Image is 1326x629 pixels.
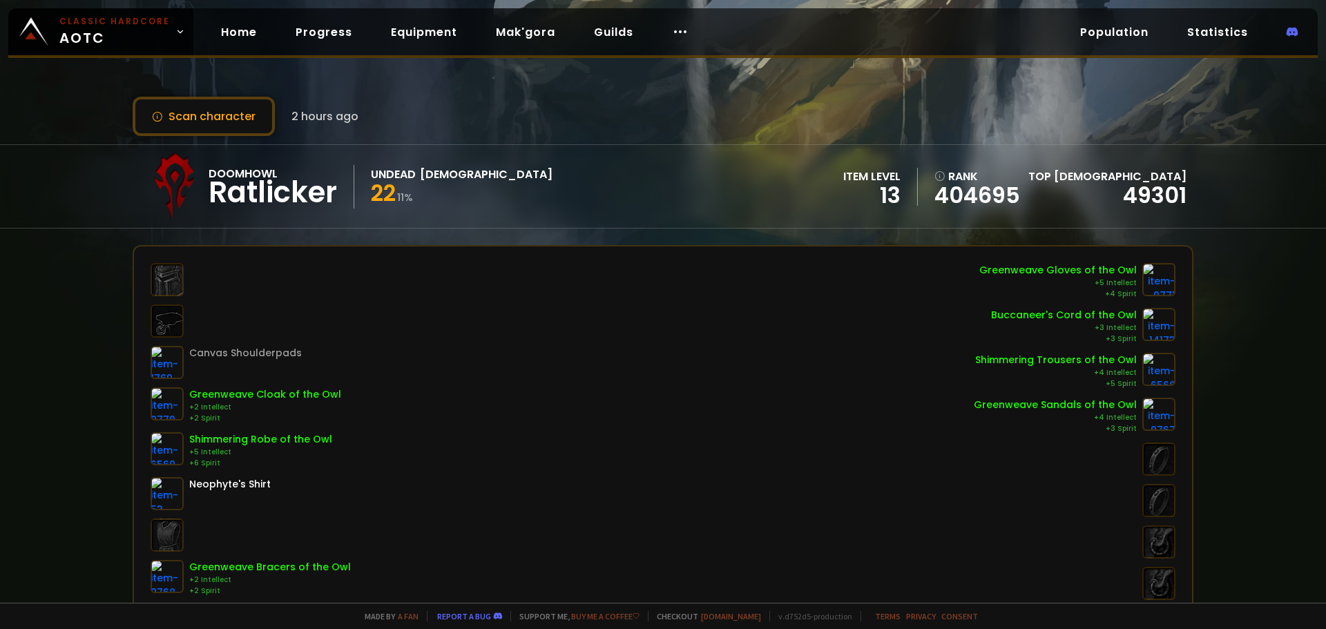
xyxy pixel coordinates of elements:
[59,15,170,28] small: Classic Hardcore
[991,308,1137,322] div: Buccaneer's Cord of the Owl
[975,353,1137,367] div: Shimmering Trousers of the Owl
[934,168,1020,185] div: rank
[1028,168,1186,185] div: Top
[210,18,268,46] a: Home
[875,611,901,621] a: Terms
[941,611,978,621] a: Consent
[189,560,351,574] div: Greenweave Bracers of the Owl
[979,278,1137,289] div: +5 Intellect
[934,185,1020,206] a: 404695
[151,387,184,420] img: item-9770
[906,611,936,621] a: Privacy
[285,18,363,46] a: Progress
[769,611,852,621] span: v. d752d5 - production
[209,182,337,203] div: Ratlicker
[189,346,302,360] div: Canvas Shoulderpads
[133,97,275,136] button: Scan character
[437,611,491,621] a: Report a bug
[209,165,337,182] div: Doomhowl
[189,387,341,402] div: Greenweave Cloak of the Owl
[189,477,271,492] div: Neophyte's Shirt
[583,18,644,46] a: Guilds
[8,8,193,55] a: Classic HardcoreAOTC
[1142,398,1175,431] img: item-9767
[1142,353,1175,386] img: item-6568
[701,611,761,621] a: [DOMAIN_NAME]
[1142,308,1175,341] img: item-14173
[151,346,184,379] img: item-1769
[189,447,332,458] div: +5 Intellect
[974,398,1137,412] div: Greenweave Sandals of the Owl
[189,432,332,447] div: Shimmering Robe of the Owl
[189,402,341,413] div: +2 Intellect
[291,108,358,125] span: 2 hours ago
[356,611,419,621] span: Made by
[571,611,640,621] a: Buy me a coffee
[189,586,351,597] div: +2 Spirit
[420,166,552,183] div: [DEMOGRAPHIC_DATA]
[843,185,901,206] div: 13
[991,333,1137,345] div: +3 Spirit
[371,166,416,183] div: Undead
[151,560,184,593] img: item-9768
[397,191,413,204] small: 11 %
[398,611,419,621] a: a fan
[975,367,1137,378] div: +4 Intellect
[59,15,170,48] span: AOTC
[1176,18,1259,46] a: Statistics
[380,18,468,46] a: Equipment
[991,322,1137,333] div: +3 Intellect
[979,289,1137,300] div: +4 Spirit
[974,423,1137,434] div: +3 Spirit
[151,477,184,510] img: item-53
[648,611,761,621] span: Checkout
[979,263,1137,278] div: Greenweave Gloves of the Owl
[485,18,566,46] a: Mak'gora
[371,177,396,209] span: 22
[1069,18,1160,46] a: Population
[1142,263,1175,296] img: item-9771
[189,574,351,586] div: +2 Intellect
[189,413,341,424] div: +2 Spirit
[843,168,901,185] div: item level
[151,432,184,465] img: item-6569
[974,412,1137,423] div: +4 Intellect
[975,378,1137,389] div: +5 Spirit
[189,458,332,469] div: +6 Spirit
[1123,180,1186,211] a: 49301
[1054,168,1186,184] span: [DEMOGRAPHIC_DATA]
[510,611,640,621] span: Support me,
